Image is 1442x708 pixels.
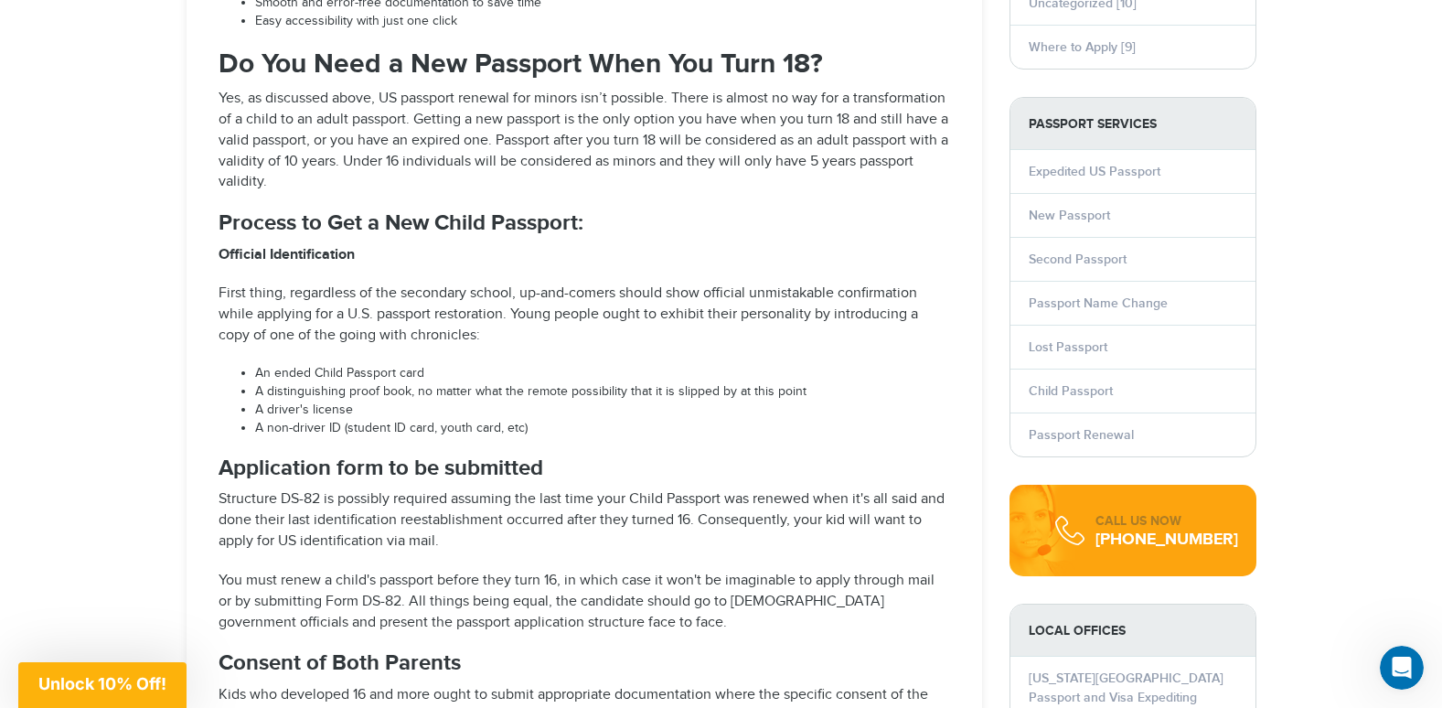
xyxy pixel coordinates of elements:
[1029,208,1110,223] a: New Passport
[219,89,950,193] p: Yes, as discussed above, US passport renewal for minors isn’t possible. There is almost no way fo...
[219,571,950,634] p: You must renew a child's passport before they turn 16, in which case it won't be imaginable to ap...
[1029,252,1127,267] a: Second Passport
[219,284,950,347] p: First thing, regardless of the secondary school, up-and-comers should show official unmistakable ...
[255,13,950,31] li: Easy accessibility with just one click
[219,246,355,263] strong: Official Identification
[1095,531,1238,549] div: [PHONE_NUMBER]
[1380,646,1424,690] iframe: Intercom live chat
[1029,295,1168,311] a: Passport Name Change
[255,402,950,420] li: A driver's license
[1029,427,1134,443] a: Passport Renewal
[1029,164,1160,179] a: Expedited US Passport
[255,383,950,402] li: A distinguishing proof book, no matter what the remote possibility that it is slipped by at this ...
[255,420,950,438] li: A non-driver ID (student ID card, youth card, etc)
[219,489,950,552] p: Structure DS-82 is possibly required assuming the last time your Child Passport was renewed when ...
[38,674,166,693] span: Unlock 10% Off!
[1095,512,1238,531] div: CALL US NOW
[255,365,950,383] li: An ended Child Passport card
[219,48,823,80] strong: Do You Need a New Passport When You Turn 18?
[18,662,187,708] div: Unlock 10% Off!
[219,209,583,236] strong: Process to Get a New Child Passport:
[1010,605,1255,657] strong: LOCAL OFFICES
[219,649,461,676] strong: Consent of Both Parents
[1029,39,1136,55] a: Where to Apply [9]
[1029,383,1113,399] a: Child Passport
[1010,98,1255,150] strong: PASSPORT SERVICES
[219,455,543,481] strong: Application form to be submitted
[1029,339,1107,355] a: Lost Passport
